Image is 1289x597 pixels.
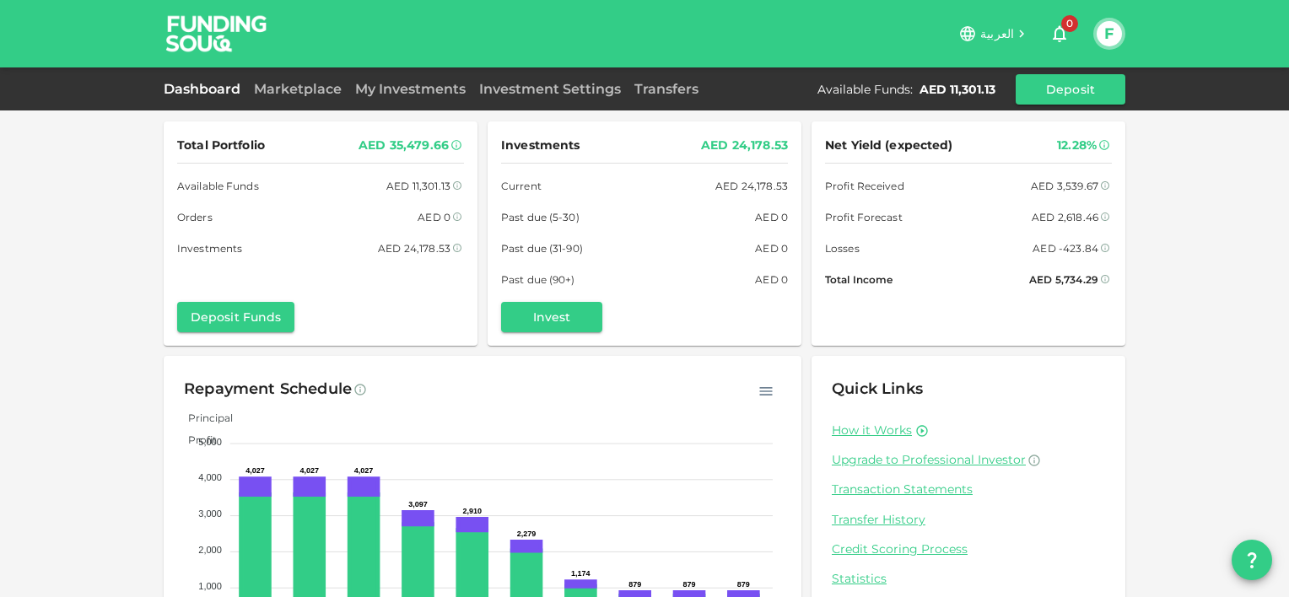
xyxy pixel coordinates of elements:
span: Upgrade to Professional Investor [832,452,1026,467]
span: العربية [980,26,1014,41]
span: Total Portfolio [177,135,265,156]
tspan: 3,000 [198,508,222,519]
span: Profit [175,433,217,446]
span: Net Yield (expected) [825,135,953,156]
a: Transaction Statements [832,481,1105,497]
a: Transfer History [832,512,1105,528]
span: Quick Links [832,379,923,398]
button: Invest [501,302,602,332]
button: F [1097,21,1122,46]
a: Statistics [832,571,1105,587]
span: Investments [177,239,242,257]
div: AED 0 [418,208,450,226]
a: How it Works [832,422,912,438]
div: AED 11,301.13 [386,177,450,195]
div: AED 2,618.46 [1032,208,1098,226]
span: Principal [175,411,233,424]
div: Repayment Schedule [184,376,352,403]
tspan: 2,000 [198,545,222,555]
a: Investment Settings [472,81,628,97]
span: Investments [501,135,580,156]
div: AED 24,178.53 [715,177,788,195]
div: AED 5,734.29 [1029,271,1098,288]
div: AED 24,178.53 [378,239,450,257]
a: Credit Scoring Process [832,541,1105,557]
span: Losses [825,239,860,257]
span: Past due (5-30) [501,208,580,226]
a: Upgrade to Professional Investor [832,452,1105,468]
a: Dashboard [164,81,247,97]
span: Past due (31-90) [501,239,583,257]
tspan: 5,000 [198,437,222,447]
button: question [1232,540,1272,580]
div: AED 0 [755,208,788,226]
span: Past due (90+) [501,271,575,288]
div: AED 0 [755,239,788,257]
tspan: 1,000 [198,581,222,591]
div: AED 35,479.66 [359,135,449,156]
span: Current [501,177,542,195]
button: 0 [1043,17,1076,51]
div: AED 24,178.53 [701,135,788,156]
a: Marketplace [247,81,348,97]
span: Profit Forecast [825,208,903,226]
button: Deposit Funds [177,302,294,332]
div: AED 0 [755,271,788,288]
span: Profit Received [825,177,904,195]
tspan: 4,000 [198,472,222,482]
div: AED -423.84 [1033,239,1098,257]
div: 12.28% [1057,135,1097,156]
span: 0 [1061,15,1078,32]
span: Available Funds [177,177,259,195]
a: Transfers [628,81,705,97]
a: My Investments [348,81,472,97]
span: Orders [177,208,213,226]
button: Deposit [1016,74,1125,105]
div: AED 3,539.67 [1031,177,1098,195]
div: AED 11,301.13 [920,81,995,98]
span: Total Income [825,271,893,288]
div: Available Funds : [817,81,913,98]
